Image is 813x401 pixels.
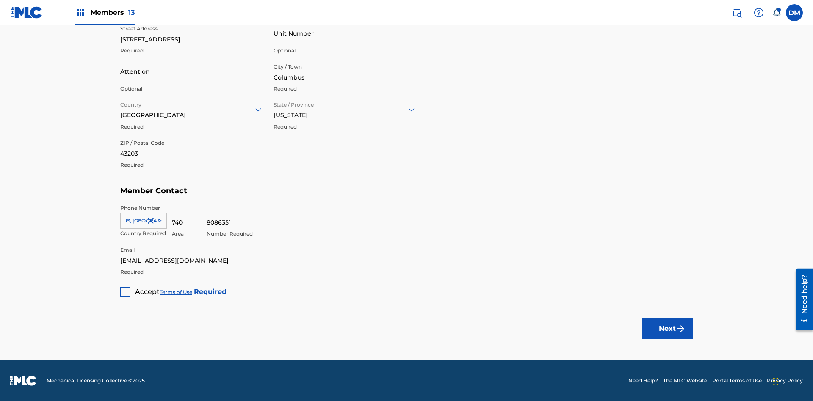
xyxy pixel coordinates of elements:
[10,376,36,386] img: logo
[120,96,141,109] label: Country
[120,268,263,276] p: Required
[10,6,43,19] img: MLC Logo
[628,377,658,385] a: Need Help?
[75,8,86,18] img: Top Rightsholders
[676,324,686,334] img: f7272a7cc735f4ea7f67.svg
[274,123,417,131] p: Required
[274,99,417,120] div: [US_STATE]
[786,4,803,21] div: User Menu
[120,161,263,169] p: Required
[207,230,262,238] p: Number Required
[91,8,135,17] span: Members
[160,289,192,295] a: Terms of Use
[642,318,693,339] button: Next
[767,377,803,385] a: Privacy Policy
[274,47,417,55] p: Optional
[773,369,778,394] div: Drag
[120,123,263,131] p: Required
[772,8,781,17] div: Notifications
[120,182,693,200] h5: Member Contact
[274,96,314,109] label: State / Province
[663,377,707,385] a: The MLC Website
[120,230,167,237] p: Country Required
[120,85,263,93] p: Optional
[128,8,135,16] span: 13
[750,4,767,21] div: Help
[771,360,813,401] iframe: Chat Widget
[47,377,145,385] span: Mechanical Licensing Collective © 2025
[120,99,263,120] div: [GEOGRAPHIC_DATA]
[135,288,160,296] span: Accept
[194,288,227,296] strong: Required
[789,265,813,335] iframe: Resource Center
[728,4,745,21] a: Public Search
[712,377,762,385] a: Portal Terms of Use
[732,8,742,18] img: search
[274,85,417,93] p: Required
[120,47,263,55] p: Required
[172,230,202,238] p: Area
[754,8,764,18] img: help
